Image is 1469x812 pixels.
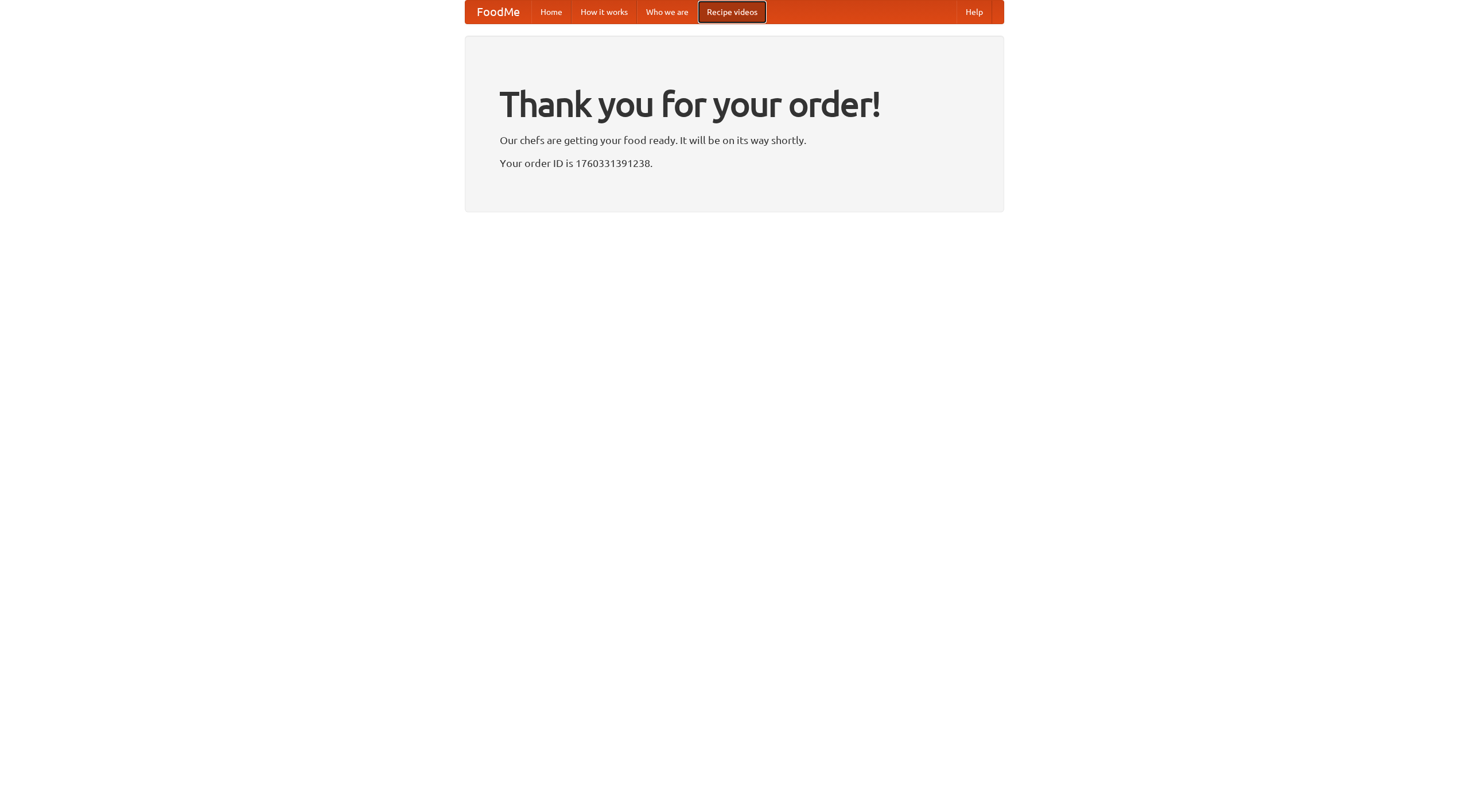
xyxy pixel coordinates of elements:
a: FoodMe [465,1,531,24]
a: How it works [572,1,637,24]
a: Who we are [637,1,698,24]
a: Help [957,1,992,24]
p: Our chefs are getting your food ready. It will be on its way shortly. [500,131,969,149]
a: Home [531,1,572,24]
p: Your order ID is 1760331391238. [500,154,969,172]
h1: Thank you for your order! [500,76,969,131]
a: Recipe videos [698,1,767,24]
